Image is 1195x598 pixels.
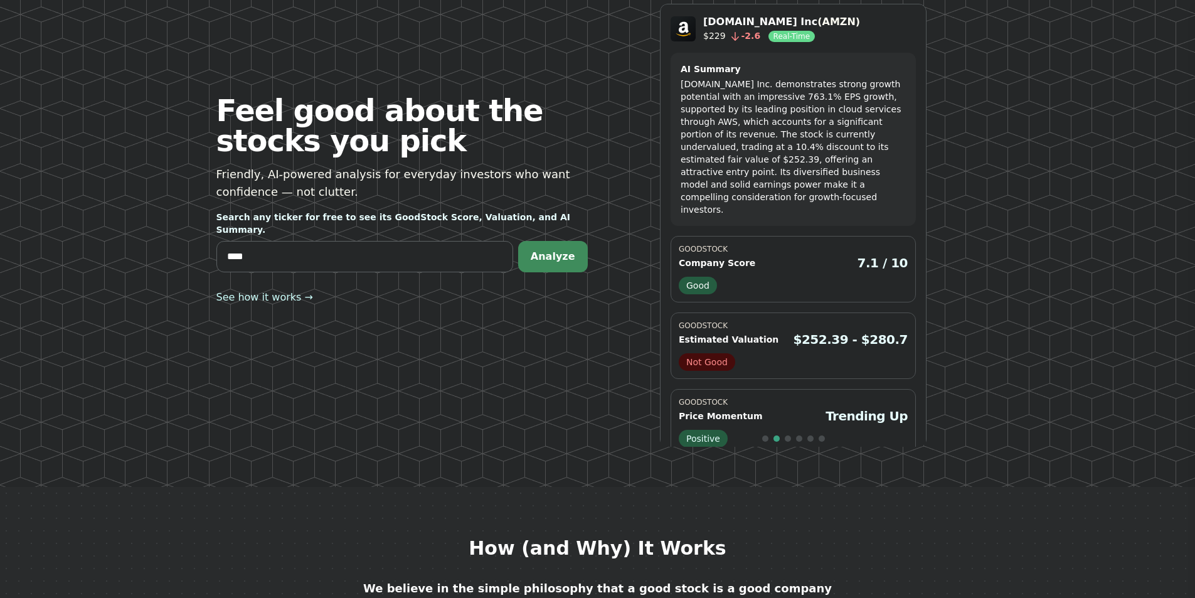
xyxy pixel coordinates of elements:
p: [DOMAIN_NAME] Inc [703,14,860,29]
span: 7.1 / 10 [858,254,908,272]
span: (AMZN) [817,16,860,28]
div: 2 / 6 [660,4,927,471]
a: See how it works → [216,290,313,305]
span: $252.39 - $280.7 [794,331,908,348]
h3: AI Summary [681,63,906,75]
span: Go to slide 6 [819,435,825,442]
p: $229 [703,29,860,43]
a: Company Logo [DOMAIN_NAME] Inc(AMZN) $229 -2.6 Real-Time AI Summary [DOMAIN_NAME] Inc. demonstrat... [660,4,927,471]
p: GoodStock [679,321,908,331]
span: Go to slide 3 [785,435,791,442]
p: [DOMAIN_NAME] Inc. demonstrates strong growth potential with an impressive 763.1% EPS growth, sup... [681,78,906,216]
span: Go to slide 2 [773,435,780,442]
span: Good [679,277,717,294]
img: Company Logo [671,16,696,41]
span: Go to slide 4 [796,435,802,442]
span: Real-Time [768,31,815,42]
span: Positive [679,430,728,447]
p: Price Momentum [679,410,762,422]
p: Friendly, AI-powered analysis for everyday investors who want confidence — not clutter. [216,166,588,201]
p: GoodStock [679,244,908,254]
h2: How (and Why) It Works [252,537,944,560]
p: Search any ticker for free to see its GoodStock Score, Valuation, and AI Summary. [216,211,588,236]
button: Analyze [518,241,588,272]
p: Estimated Valuation [679,333,778,346]
span: Go to slide 1 [762,435,768,442]
span: Trending Up [826,407,908,425]
span: -2.6 [726,31,761,41]
h1: Feel good about the stocks you pick [216,95,588,156]
p: Company Score [679,257,755,269]
span: Not Good [679,353,735,371]
span: Analyze [531,250,575,262]
span: Go to slide 5 [807,435,814,442]
p: GoodStock [679,397,908,407]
